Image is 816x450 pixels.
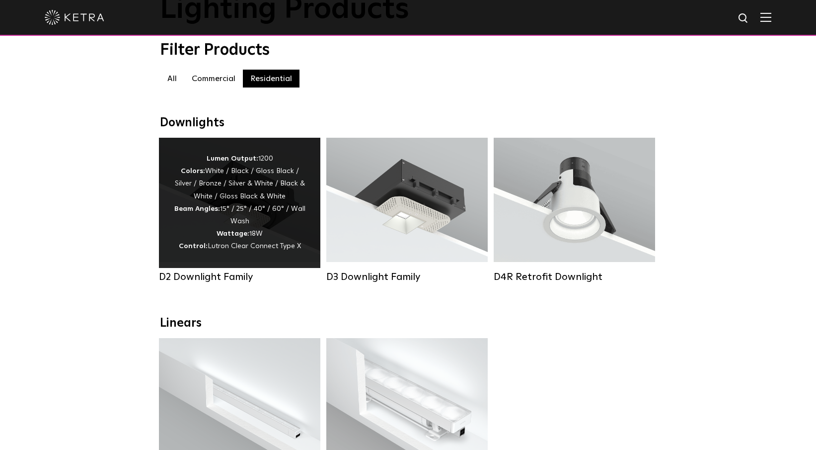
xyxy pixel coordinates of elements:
div: D3 Downlight Family [326,271,488,283]
strong: Lumen Output: [207,155,258,162]
label: All [160,70,184,88]
strong: Colors: [181,168,205,175]
img: ketra-logo-2019-white [45,10,104,25]
div: D2 Downlight Family [159,271,320,283]
img: Hamburger%20Nav.svg [760,12,771,22]
a: D2 Downlight Family Lumen Output:1200Colors:White / Black / Gloss Black / Silver / Bronze / Silve... [159,138,320,283]
div: Downlights [160,116,657,130]
label: Commercial [184,70,243,88]
a: D4R Retrofit Downlight Lumen Output:800Colors:White / BlackBeam Angles:15° / 25° / 40° / 60°Watta... [494,138,655,283]
div: D4R Retrofit Downlight [494,271,655,283]
div: Filter Products [160,41,657,60]
label: Residential [243,70,299,88]
span: Lutron Clear Connect Type X [208,243,301,250]
div: 1200 White / Black / Gloss Black / Silver / Bronze / Silver & White / Black & White / Gloss Black... [174,153,305,253]
img: search icon [738,12,750,25]
strong: Beam Angles: [174,205,220,212]
strong: Wattage: [217,230,249,237]
div: Linears [160,316,657,331]
a: D3 Downlight Family Lumen Output:700 / 900 / 1100Colors:White / Black / Silver / Bronze / Paintab... [326,138,488,283]
strong: Control: [179,243,208,250]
